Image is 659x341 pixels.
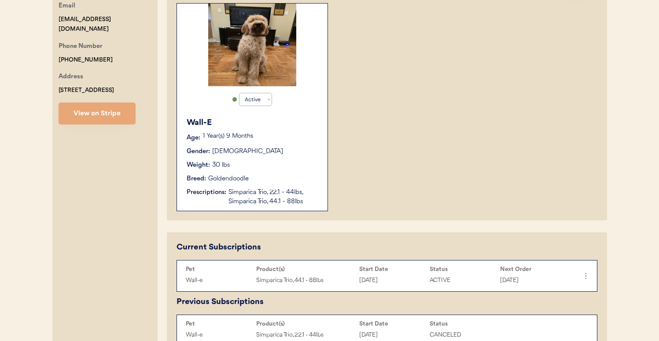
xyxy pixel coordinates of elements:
[430,266,496,273] div: Status
[177,296,264,308] div: Previous Subscriptions
[359,320,425,327] div: Start Date
[59,85,114,95] div: [STREET_ADDRESS]
[186,266,252,273] div: Pet
[59,55,113,65] div: [PHONE_NUMBER]
[59,103,136,125] button: View on Stripe
[187,133,200,143] div: Age:
[430,275,496,286] div: ACTIVE
[59,15,158,35] div: [EMAIL_ADDRESS][DOMAIN_NAME]
[256,330,355,340] div: Simparica Trio, 22.1 - 44lbs
[186,275,252,286] div: Wall-e
[187,147,210,156] div: Gender:
[256,275,355,286] div: Simparica Trio, 44.1 - 88lbs
[202,133,319,139] p: 1 Year(s) 9 Months
[430,320,496,327] div: Status
[187,188,226,197] div: Prescriptions:
[212,161,230,170] div: 30 lbs
[187,117,319,129] div: Wall-E
[177,242,261,253] div: Current Subscriptions
[186,320,252,327] div: Pet
[500,266,566,273] div: Next Order
[256,266,355,273] div: Product(s)
[59,72,83,83] div: Address
[228,188,319,206] div: Simparica Trio, 22.1 - 44lbs, Simparica Trio, 44.1 - 88lbs
[430,330,496,340] div: CANCELED
[359,266,425,273] div: Start Date
[500,275,566,286] div: [DATE]
[359,275,425,286] div: [DATE]
[187,174,206,183] div: Breed:
[256,320,355,327] div: Product(s)
[187,161,210,170] div: Weight:
[186,330,252,340] div: Wall-e
[359,330,425,340] div: [DATE]
[59,1,75,12] div: Email
[208,4,296,86] img: 1000047344-95899046-6ce7-4486-ab8f-6a8f6c812474.jpg
[208,174,249,183] div: Goldendoodle
[212,147,283,156] div: [DEMOGRAPHIC_DATA]
[59,41,103,52] div: Phone Number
